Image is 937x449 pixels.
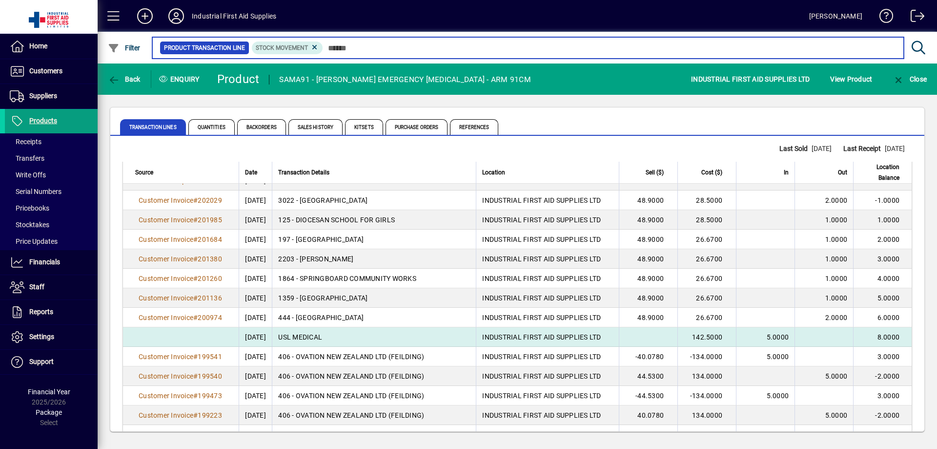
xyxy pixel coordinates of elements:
[192,8,276,24] div: Industrial First Aid Supplies
[129,7,161,25] button: Add
[272,386,476,406] td: 406 - OVATION NEW ZEALAND LTD (FEILDING)
[677,366,736,386] td: 134.0000
[189,177,193,185] span: #
[482,177,601,185] span: INDUSTRIAL FIRST AID SUPPLIES LTD
[859,162,899,183] span: Location Balance
[245,167,266,178] div: Date
[198,294,222,302] span: 201136
[272,210,476,230] td: 125 - DIOCESAN SCHOOL FOR GIRLS
[272,347,476,366] td: 406 - OVATION NEW ZEALAND LTD (FEILDING)
[482,275,601,282] span: INDUSTRIAL FIRST AID SUPPLIES LTD
[135,273,225,284] a: Customer Invoice#201260
[684,167,731,178] div: Cost ($)
[239,308,272,327] td: [DATE]
[193,216,198,224] span: #
[853,210,912,230] td: 1.0000
[135,410,225,421] a: Customer Invoice#199223
[139,294,193,302] span: Customer Invoice
[482,392,601,400] span: INDUSTRIAL FIRST AID SUPPLIES LTD
[239,406,272,425] td: [DATE]
[619,308,677,327] td: 48.9000
[279,72,531,87] div: SAMA91 - [PERSON_NAME] EMERGENCY [MEDICAL_DATA] - ARM 91CM
[809,8,862,24] div: [PERSON_NAME]
[198,392,222,400] span: 199473
[677,191,736,210] td: 28.5000
[193,255,198,263] span: #
[482,294,601,302] span: INDUSTRIAL FIRST AID SUPPLIES LTD
[10,221,49,229] span: Stocktakes
[853,191,912,210] td: -1.0000
[853,249,912,269] td: 3.0000
[853,269,912,288] td: 4.0000
[853,366,912,386] td: -2.0000
[345,119,383,135] span: Kitsets
[5,59,98,84] a: Customers
[619,425,677,445] td: 44.5300
[625,167,672,178] div: Sell ($)
[853,386,912,406] td: 3.0000
[139,275,193,282] span: Customer Invoice
[677,269,736,288] td: 26.6700
[29,92,57,100] span: Suppliers
[689,70,812,88] button: INDUSTRIAL FIRST AID SUPPLIES LTD
[482,372,601,380] span: INDUSTRIAL FIRST AID SUPPLIES LTD
[5,250,98,275] a: Financials
[853,308,912,327] td: 6.0000
[10,171,46,179] span: Write Offs
[482,235,601,243] span: INDUSTRIAL FIRST AID SUPPLIES LTD
[198,431,222,439] span: 198850
[903,2,925,34] a: Logout
[272,425,476,445] td: 1067 - [GEOGRAPHIC_DATA]
[252,42,323,54] mat-chip: Product Transaction Type: Stock movement
[482,167,505,178] span: Location
[677,308,736,327] td: 26.6700
[767,353,789,361] span: 5.0000
[193,196,198,204] span: #
[872,2,894,34] a: Knowledge Base
[272,406,476,425] td: 406 - OVATION NEW ZEALAND LTD (FEILDING)
[245,167,257,178] span: Date
[188,119,235,135] span: Quantities
[853,230,912,249] td: 2.0000
[701,167,722,178] span: Cost ($)
[135,254,225,264] a: Customer Invoice#201380
[5,133,98,150] a: Receipts
[198,255,222,263] span: 201380
[139,216,193,224] span: Customer Invoice
[139,235,193,243] span: Customer Invoice
[830,71,872,87] span: View Product
[5,167,98,183] a: Write Offs
[239,425,272,445] td: [DATE]
[272,288,476,308] td: 1359 - [GEOGRAPHIC_DATA]
[198,235,222,243] span: 201684
[135,167,153,178] span: Source
[193,314,198,321] span: #
[890,70,929,88] button: Close
[677,406,736,425] td: 134.0000
[677,425,736,445] td: 26.8000
[853,406,912,425] td: -2.0000
[482,431,601,439] span: INDUSTRIAL FIRST AID SUPPLIES LTD
[812,145,832,152] span: [DATE]
[5,150,98,167] a: Transfers
[882,70,937,88] app-page-header-button: Close enquiry
[239,210,272,230] td: [DATE]
[619,249,677,269] td: 48.9000
[135,390,225,401] a: Customer Invoice#199473
[482,216,601,224] span: INDUSTRIAL FIRST AID SUPPLIES LTD
[843,144,885,154] span: Last Receipt
[198,216,222,224] span: 201985
[198,353,222,361] span: 199541
[828,70,875,88] button: View Product
[161,7,192,25] button: Profile
[386,119,448,135] span: Purchase Orders
[198,275,222,282] span: 201260
[5,34,98,59] a: Home
[272,269,476,288] td: 1864 - SPRINGBOARD COMMUNITY WORKS
[825,411,848,419] span: 5.0000
[139,372,193,380] span: Customer Invoice
[5,275,98,299] a: Staff
[239,366,272,386] td: [DATE]
[272,308,476,327] td: 444 - [GEOGRAPHIC_DATA]
[767,333,789,341] span: 5.0000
